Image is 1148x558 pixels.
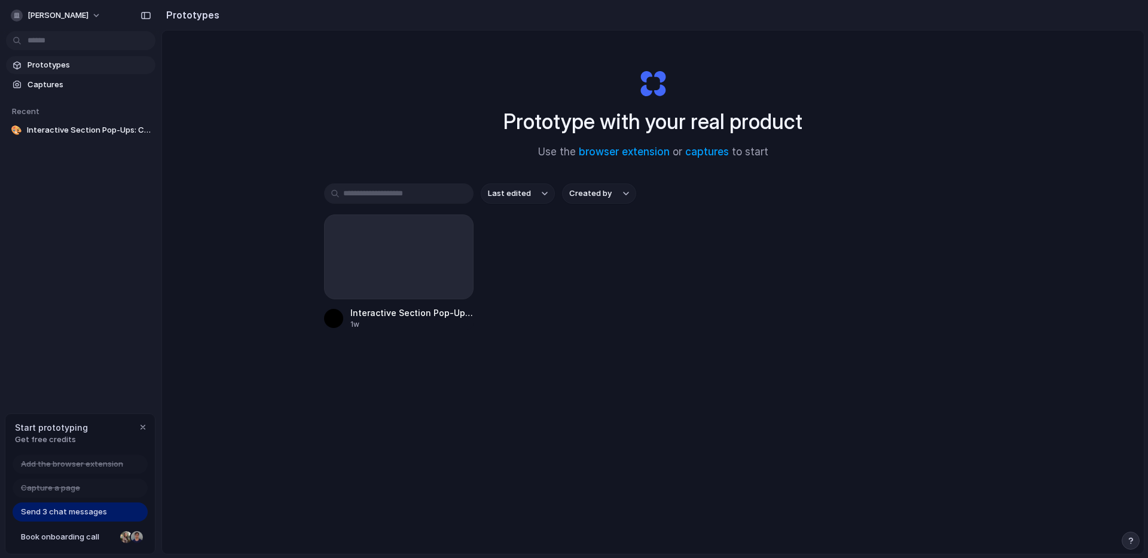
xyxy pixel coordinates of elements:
button: Created by [562,183,636,204]
a: 🎨Interactive Section Pop-Ups: Casa De Pancho [6,121,155,139]
a: Captures [6,76,155,94]
button: Last edited [481,183,555,204]
a: Interactive Section Pop-Ups: Casa De Pancho1w [324,214,474,330]
span: Start prototyping [15,421,88,434]
span: Captures [28,79,151,91]
span: Recent [12,106,39,116]
h1: Prototype with your real product [503,106,802,137]
a: Book onboarding call [13,528,148,547]
span: Use the or to start [538,145,768,160]
div: Christian Iacullo [130,530,144,544]
div: 🎨 [11,124,22,136]
span: Book onboarding call [21,531,115,543]
div: Nicole Kubica [119,530,133,544]
span: Add the browser extension [21,458,123,470]
span: [PERSON_NAME] [28,10,88,22]
a: captures [685,146,729,158]
span: Send 3 chat messages [21,506,107,518]
span: Capture a page [21,482,80,494]
div: 1w [350,319,474,330]
span: Prototypes [28,59,151,71]
span: Interactive Section Pop-Ups: Casa De Pancho [27,124,151,136]
a: browser extension [579,146,670,158]
button: [PERSON_NAME] [6,6,107,25]
a: Prototypes [6,56,155,74]
span: Interactive Section Pop-Ups: Casa De Pancho [350,306,474,319]
h2: Prototypes [161,8,219,22]
span: Created by [569,188,612,200]
span: Last edited [488,188,531,200]
span: Get free credits [15,434,88,446]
